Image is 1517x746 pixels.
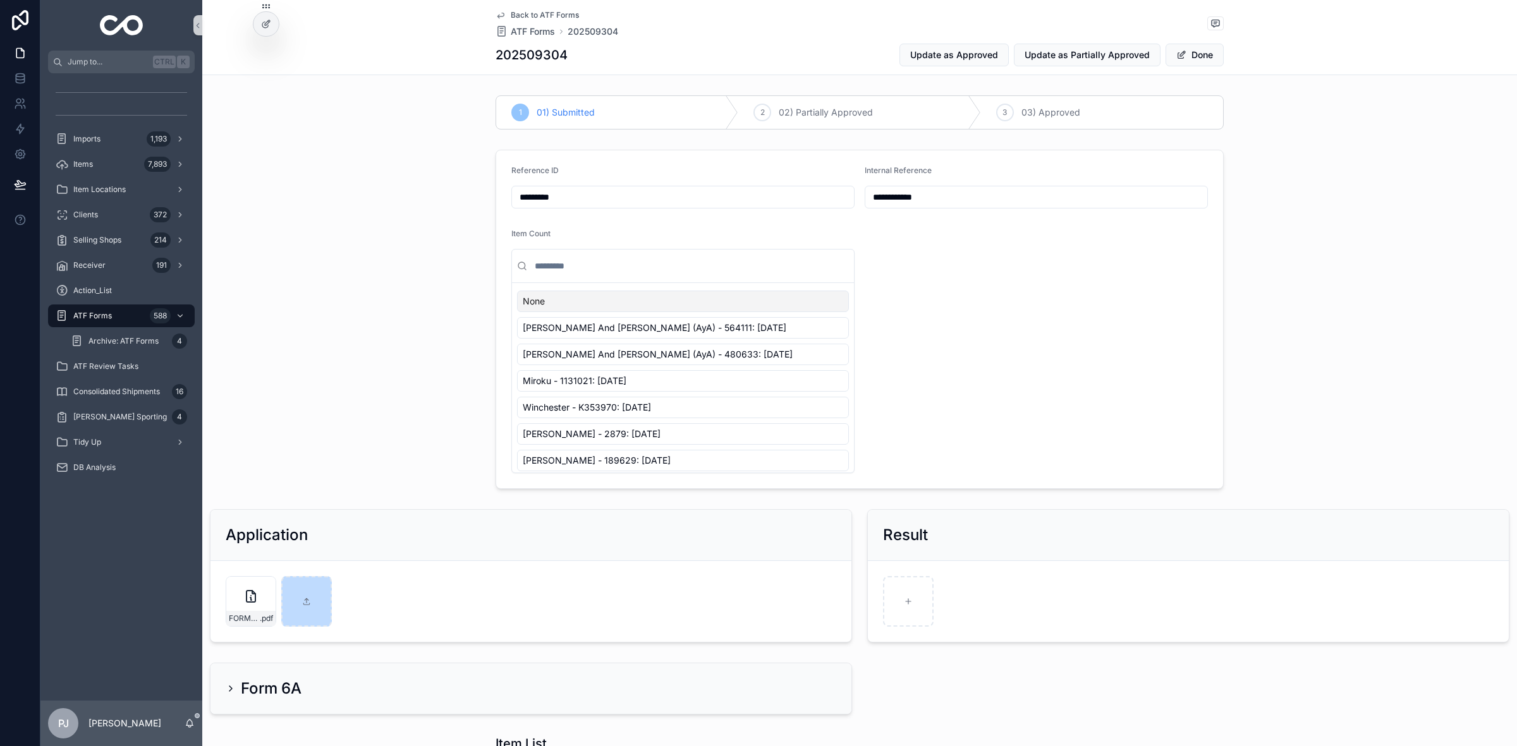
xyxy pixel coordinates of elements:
[899,44,1009,66] button: Update as Approved
[73,260,106,270] span: Receiver
[523,401,651,414] span: Winchester - K353970: [DATE]
[1025,49,1150,61] span: Update as Partially Approved
[537,106,595,119] span: 01) Submitted
[48,229,195,251] a: Selling Shops214
[48,406,195,428] a: [PERSON_NAME] Sporting4
[172,384,187,399] div: 16
[58,716,69,731] span: PJ
[48,203,195,226] a: Clients372
[73,134,101,144] span: Imports
[568,25,618,38] a: 202509304
[511,165,559,175] span: Reference ID
[73,235,121,245] span: Selling Shops
[48,51,195,73] button: Jump to...CtrlK
[496,46,568,64] h1: 202509304
[73,311,112,321] span: ATF Forms
[73,286,112,296] span: Action_List
[147,131,171,147] div: 1,193
[511,25,555,38] span: ATF Forms
[150,308,171,323] div: 588
[883,525,928,545] h2: Result
[241,678,302,699] h2: Form 6A
[73,437,101,447] span: Tidy Up
[48,431,195,454] a: Tidy Up
[511,229,551,238] span: Item Count
[40,73,202,495] div: scrollable content
[226,525,308,545] h2: Application
[88,336,159,346] span: Archive: ATF Forms
[910,49,998,61] span: Update as Approved
[48,128,195,150] a: Imports1,193
[152,258,171,273] div: 191
[63,330,195,352] a: Archive: ATF Forms4
[73,412,167,422] span: [PERSON_NAME] Sporting
[100,15,143,35] img: App logo
[519,107,522,117] span: 1
[523,428,661,440] span: [PERSON_NAME] - 2879: [DATE]
[1002,107,1007,117] span: 3
[73,184,126,195] span: Item Locations
[496,10,579,20] a: Back to ATF Forms
[48,279,195,302] a: Action_List
[523,454,671,467] span: [PERSON_NAME] - 189629: [DATE]
[511,10,579,20] span: Back to ATF Forms
[73,159,93,169] span: Items
[144,157,171,172] div: 7,893
[150,207,171,222] div: 372
[73,210,98,220] span: Clients
[172,409,187,424] div: 4
[48,178,195,201] a: Item Locations
[229,613,260,623] span: FORM6PARTI-PENDING-RESEARCH-PBRYAN-04SEP
[523,348,793,361] span: [PERSON_NAME] And [PERSON_NAME] (AyA) - 480633: [DATE]
[48,355,195,378] a: ATF Review Tasks
[153,56,176,68] span: Ctrl
[760,107,765,117] span: 2
[172,334,187,349] div: 4
[260,613,273,623] span: .pdf
[496,25,555,38] a: ATF Forms
[1166,44,1224,66] button: Done
[523,375,626,387] span: Miroku - 1131021: [DATE]
[48,380,195,403] a: Consolidated Shipments16
[517,291,849,312] div: None
[68,57,148,67] span: Jump to...
[865,165,932,175] span: Internal Reference
[73,462,116,472] span: DB Analysis
[48,153,195,176] a: Items7,893
[73,361,138,371] span: ATF Review Tasks
[779,106,873,119] span: 02) Partially Approved
[512,283,854,472] div: Suggestions
[150,232,171,248] div: 214
[1014,44,1161,66] button: Update as Partially Approved
[523,322,786,334] span: [PERSON_NAME] And [PERSON_NAME] (AyA) - 564111: [DATE]
[48,456,195,479] a: DB Analysis
[1021,106,1080,119] span: 03) Approved
[48,304,195,327] a: ATF Forms588
[88,717,161,730] p: [PERSON_NAME]
[48,254,195,277] a: Receiver191
[73,387,160,397] span: Consolidated Shipments
[178,57,188,67] span: K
